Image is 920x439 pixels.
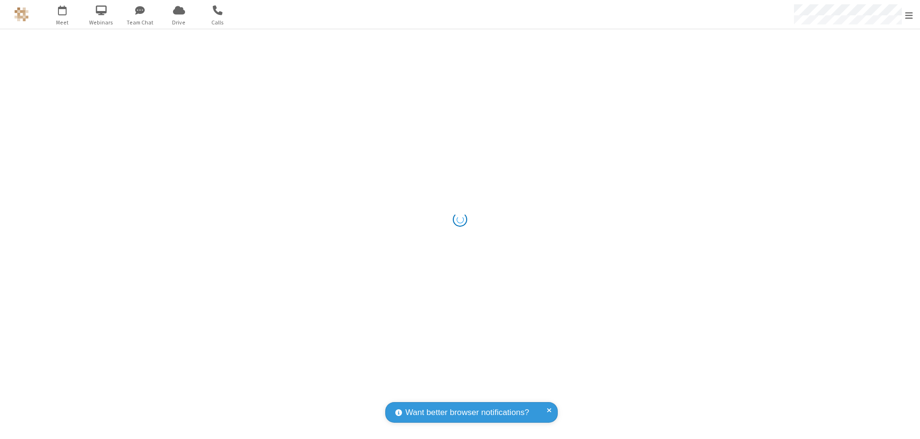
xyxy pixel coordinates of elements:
[83,18,119,27] span: Webinars
[200,18,236,27] span: Calls
[122,18,158,27] span: Team Chat
[14,7,29,22] img: QA Selenium DO NOT DELETE OR CHANGE
[161,18,197,27] span: Drive
[405,406,529,419] span: Want better browser notifications?
[45,18,80,27] span: Meet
